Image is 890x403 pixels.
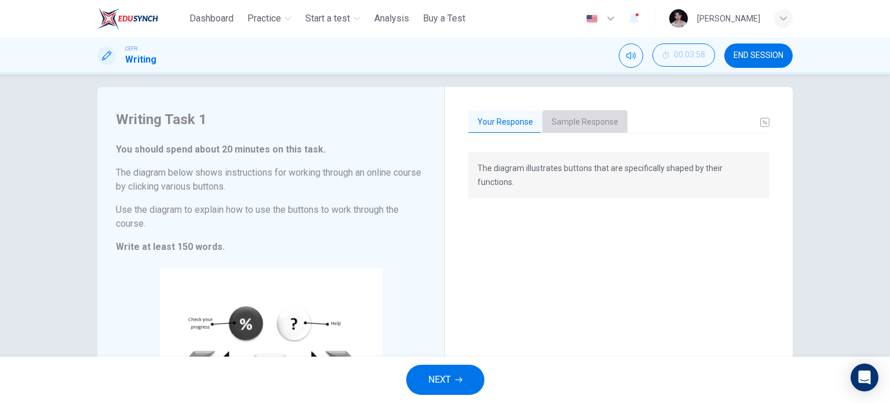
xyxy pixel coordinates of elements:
span: Dashboard [189,12,234,26]
button: Buy a Test [418,8,470,29]
strong: Write at least 150 words. [116,241,225,252]
button: 00:03:58 [652,43,715,67]
p: The diagram illustrates buttons that are specifically shaped by their functions. [477,161,760,189]
h6: The diagram below shows instructions for working through an online course by clicking various but... [116,166,426,194]
span: Analysis [374,12,409,26]
span: 00:03:58 [674,50,705,60]
span: CEFR [125,45,137,53]
h1: Writing [125,53,156,67]
div: Open Intercom Messenger [851,364,878,391]
button: END SESSION [724,43,793,68]
img: ELTC logo [97,7,158,30]
button: Analysis [370,8,414,29]
span: END SESSION [734,51,783,60]
a: ELTC logo [97,7,185,30]
div: [PERSON_NAME] [697,12,760,26]
img: en [585,14,599,23]
span: Practice [247,12,281,26]
button: Practice [243,8,296,29]
div: basic tabs example [468,110,769,135]
button: Dashboard [185,8,238,29]
button: NEXT [406,365,484,395]
h4: Writing Task 1 [116,110,426,129]
div: Mute [619,43,643,68]
span: Start a test [305,12,350,26]
button: Sample Response [542,110,628,135]
h6: Use the diagram to explain how to use the buttons to work through the course. [116,203,426,231]
span: NEXT [428,372,451,388]
div: Hide [652,43,715,68]
h6: You should spend about 20 minutes on this task. [116,143,426,157]
button: Your Response [468,110,542,135]
span: Buy a Test [423,12,465,26]
img: Profile picture [669,9,688,28]
button: Start a test [301,8,365,29]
